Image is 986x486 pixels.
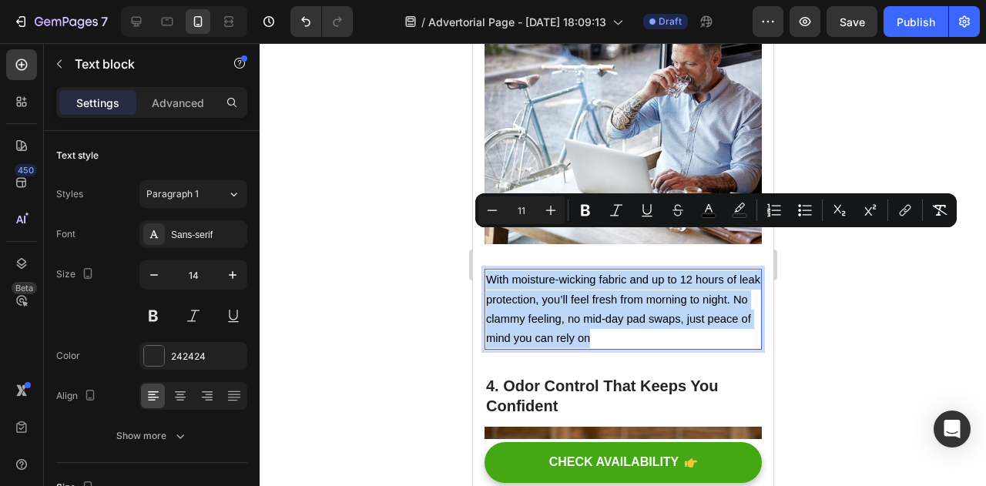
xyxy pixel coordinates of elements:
[56,386,99,407] div: Align
[13,230,287,301] span: With moisture-wicking fabric and up to 12 hours of leak protection, you’ll feel fresh from mornin...
[152,95,204,111] p: Advanced
[12,399,289,440] button: CHECK AVAILABILITY
[12,282,37,294] div: Beta
[76,95,119,111] p: Settings
[56,227,75,241] div: Font
[56,422,247,450] button: Show more
[659,15,682,28] span: Draft
[146,187,199,201] span: Paragraph 1
[934,411,971,447] div: Open Intercom Messenger
[171,350,243,364] div: 242424
[101,12,108,31] p: 7
[12,226,289,307] div: Rich Text Editor. Editing area: main
[56,264,97,285] div: Size
[897,14,935,30] div: Publish
[428,14,606,30] span: Advertorial Page - [DATE] 18:09:13
[15,164,37,176] div: 450
[171,228,243,242] div: Sans-serif
[139,180,247,208] button: Paragraph 1
[884,6,948,37] button: Publish
[290,6,353,37] div: Undo/Redo
[56,349,80,363] div: Color
[827,6,877,37] button: Save
[76,411,206,427] div: CHECK AVAILABILITY
[840,15,865,28] span: Save
[6,6,115,37] button: 7
[56,187,83,201] div: Styles
[12,331,289,374] h2: 4. Odor Control That Keeps You Confident
[421,14,425,30] span: /
[56,149,99,163] div: Text style
[473,43,773,486] iframe: Design area
[475,193,957,227] div: Editor contextual toolbar
[116,428,188,444] div: Show more
[75,55,206,73] p: Text block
